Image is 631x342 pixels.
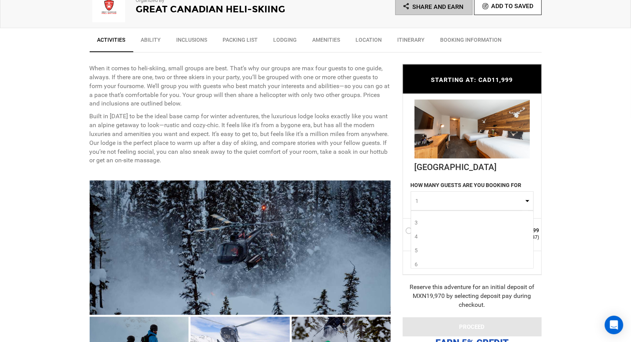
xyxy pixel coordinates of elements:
span: Add To Saved [492,2,534,10]
a: Activities [90,32,133,52]
span: 4 [415,233,418,240]
span: 5 [415,247,418,254]
a: Inclusions [169,32,215,51]
span: 1 [416,197,524,205]
div: Reserve this adventure for an initial deposit of MXN19,970 by selecting deposit pay during checkout. [403,283,542,310]
button: 1 [411,191,534,211]
div: Open Intercom Messenger [605,316,623,334]
a: Itinerary [390,32,433,51]
p: Built in [DATE] to be the ideal base camp for winter adventures, the luxurious lodge looks exactl... [90,112,391,165]
a: Location [348,32,390,51]
p: When it comes to heli-skiing, small groups are best. That’s why our groups are max four guests to... [90,64,391,108]
label: HOW MANY GUESTS ARE YOU BOOKING FOR [411,181,522,191]
a: View All Slots [405,259,539,267]
a: Lodging [266,32,305,51]
a: Amenities [305,32,348,51]
h2: Great Canadian Heli-Skiing [136,4,294,14]
button: PROCEED [403,317,542,336]
a: Ability [133,32,169,51]
label: [DATE] - [DATE] [405,227,456,237]
span: 3 [415,219,418,226]
img: 8e7e43b63d12df69e1d182e7f2442c79.jpg [415,99,530,158]
a: BOOKING INFORMATION [433,32,510,51]
a: Packing List [215,32,266,51]
div: [GEOGRAPHIC_DATA] [415,158,530,173]
span: STARTING AT: CAD11,999 [431,76,513,83]
span: 6 [415,260,418,268]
